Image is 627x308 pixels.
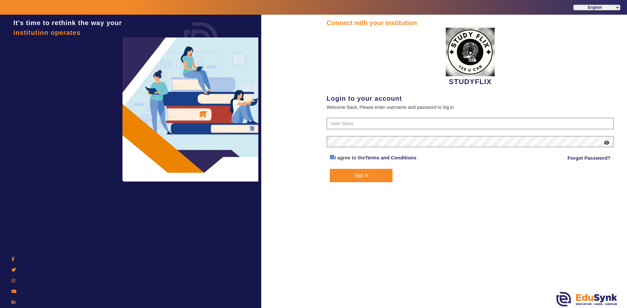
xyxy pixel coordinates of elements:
[334,155,365,160] span: I agree to the
[568,154,611,162] a: Forgot Password?
[122,37,260,182] img: login3.png
[327,18,614,28] div: Connect with your institution
[556,292,617,306] img: edusynk.png
[13,29,81,36] span: institution operates
[446,28,495,76] img: 71dce94a-bed6-4ff3-a9ed-96170f5a9cb7
[176,15,225,64] img: login.png
[327,28,614,87] div: STUDYFLIX
[327,94,614,103] div: Login to your account
[327,103,614,111] div: Welcome Back, Please enter username and password to log in
[330,169,393,182] button: Sign In
[327,118,614,129] input: User Name
[365,155,416,160] a: Terms and Conditions
[13,19,122,26] span: It's time to rethink the way your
